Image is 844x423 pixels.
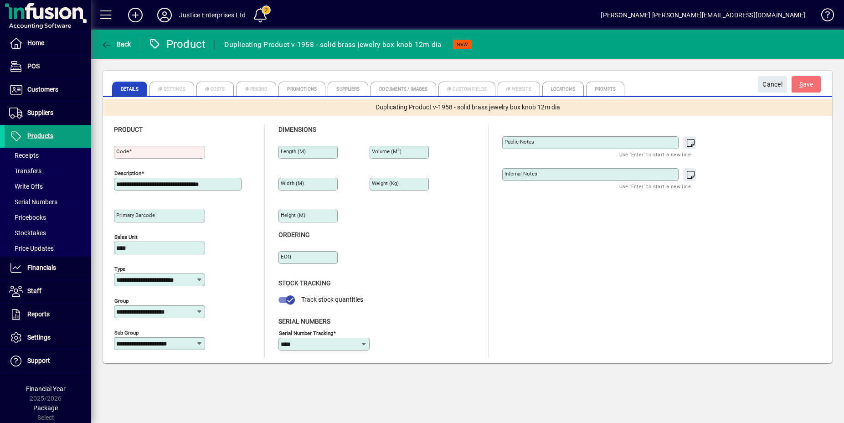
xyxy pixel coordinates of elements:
span: Duplicating Product v-1958 - solid brass jewelry box knob 12m dia [376,103,560,112]
a: Transfers [5,163,91,179]
span: ave [799,77,813,92]
div: Justice Enterprises Ltd [179,8,246,22]
span: Price Updates [9,245,54,252]
a: Knowledge Base [814,2,833,31]
span: Ordering [278,231,310,238]
span: Pricebooks [9,214,46,221]
mat-label: EOQ [281,253,291,260]
a: Suppliers [5,102,91,124]
sup: 3 [397,148,400,152]
mat-label: Height (m) [281,212,305,218]
span: Product [114,126,143,133]
mat-label: Description [114,170,141,176]
a: Write Offs [5,179,91,194]
span: Transfers [9,167,41,175]
button: Profile [150,7,179,23]
span: NEW [457,41,468,47]
a: Price Updates [5,241,91,256]
span: Serial Numbers [278,318,330,325]
mat-label: Public Notes [504,139,534,145]
div: Duplicating Product v-1958 - solid brass jewelry box knob 12m dia [224,37,441,52]
mat-hint: Use 'Enter' to start a new line [619,149,691,160]
button: Add [121,7,150,23]
span: Serial Numbers [9,198,57,206]
mat-label: Weight (Kg) [372,180,399,186]
a: Stocktakes [5,225,91,241]
span: Write Offs [9,183,43,190]
mat-label: Volume (m ) [372,148,401,155]
mat-label: Width (m) [281,180,304,186]
span: S [799,81,803,88]
mat-label: Code [116,148,129,155]
span: Back [101,41,131,48]
mat-label: Sub group [114,330,139,336]
a: Reports [5,303,91,326]
span: Reports [27,310,50,318]
span: Financial Year [26,385,66,392]
mat-label: Serial Number tracking [279,330,333,336]
button: Cancel [758,76,787,93]
a: Customers [5,78,91,101]
a: Settings [5,326,91,349]
div: Product [148,37,206,52]
button: Save [792,76,821,93]
span: Dimensions [278,126,316,133]
div: [PERSON_NAME] [PERSON_NAME][EMAIL_ADDRESS][DOMAIN_NAME] [601,8,805,22]
span: Products [27,132,53,139]
mat-label: Group [114,298,129,304]
span: Home [27,39,44,46]
mat-hint: Use 'Enter' to start a new line [619,181,691,191]
span: Receipts [9,152,39,159]
span: Support [27,357,50,364]
a: Serial Numbers [5,194,91,210]
span: Settings [27,334,51,341]
span: POS [27,62,40,70]
a: Support [5,350,91,372]
span: Staff [27,287,41,294]
span: Stocktakes [9,229,46,237]
a: Receipts [5,148,91,163]
button: Back [98,36,134,52]
a: Pricebooks [5,210,91,225]
mat-label: Sales unit [114,234,138,240]
span: Cancel [762,77,782,92]
mat-label: Type [114,266,125,272]
mat-label: Primary barcode [116,212,155,218]
mat-label: Internal Notes [504,170,537,177]
a: Home [5,32,91,55]
span: Financials [27,264,56,271]
span: Package [33,404,58,412]
span: Customers [27,86,58,93]
a: POS [5,55,91,78]
a: Financials [5,257,91,279]
span: Suppliers [27,109,53,116]
span: Stock Tracking [278,279,331,287]
a: Staff [5,280,91,303]
span: Track stock quantities [301,296,363,303]
mat-label: Length (m) [281,148,306,155]
app-page-header-button: Back [91,36,141,52]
